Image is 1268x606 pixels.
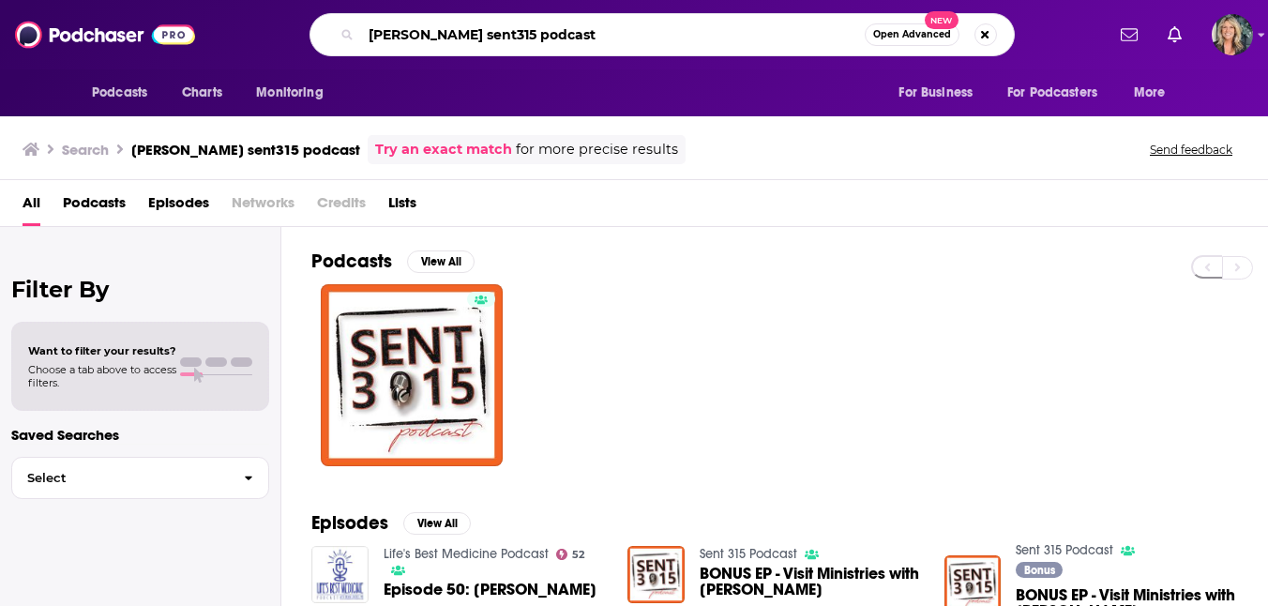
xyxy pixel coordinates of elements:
button: Show profile menu [1212,14,1253,55]
span: Select [12,472,229,484]
div: Search podcasts, credits, & more... [309,13,1015,56]
button: open menu [995,75,1125,111]
span: for more precise results [516,139,678,160]
a: Show notifications dropdown [1113,19,1145,51]
a: 52 [556,549,585,560]
img: Episode 50: Kevin Miller [311,546,369,603]
a: EpisodesView All [311,511,471,535]
span: New [925,11,959,29]
button: open menu [885,75,996,111]
a: Podcasts [63,188,126,226]
span: Networks [232,188,294,226]
a: BONUS EP - Visit Ministries with Jeremy Miller [700,566,922,598]
span: For Business [898,80,973,106]
h3: [PERSON_NAME] sent315 podcast [131,141,360,159]
button: View All [407,250,475,273]
button: Open AdvancedNew [865,23,959,46]
button: View All [403,512,471,535]
h2: Podcasts [311,250,392,273]
button: open menu [1121,75,1189,111]
span: Episode 50: [PERSON_NAME] [384,582,596,598]
a: Episodes [148,188,209,226]
span: More [1134,80,1166,106]
a: Life's Best Medicine Podcast [384,546,549,562]
span: Monitoring [256,80,323,106]
a: Sent 315 Podcast [1016,542,1113,558]
a: Show notifications dropdown [1160,19,1189,51]
span: Logged in as lisa.beech [1212,14,1253,55]
button: open menu [79,75,172,111]
span: BONUS EP - Visit Ministries with [PERSON_NAME] [700,566,922,598]
h2: Filter By [11,276,269,303]
span: Podcasts [92,80,147,106]
img: User Profile [1212,14,1253,55]
button: Select [11,457,269,499]
span: Credits [317,188,366,226]
a: Episode 50: Kevin Miller [384,582,596,598]
span: 52 [572,551,584,559]
a: Lists [388,188,416,226]
button: open menu [243,75,347,111]
a: Charts [170,75,234,111]
span: Charts [182,80,222,106]
p: Saved Searches [11,426,269,444]
img: Podchaser - Follow, Share and Rate Podcasts [15,17,195,53]
img: BONUS EP - Visit Ministries with Jeremy Miller [627,546,685,603]
button: Send feedback [1144,142,1238,158]
span: Want to filter your results? [28,344,176,357]
a: PodcastsView All [311,250,475,273]
span: Bonus [1024,565,1055,576]
h3: Search [62,141,109,159]
h2: Episodes [311,511,388,535]
a: Sent 315 Podcast [700,546,797,562]
span: For Podcasters [1007,80,1097,106]
input: Search podcasts, credits, & more... [361,20,865,50]
span: Choose a tab above to access filters. [28,363,176,389]
a: All [23,188,40,226]
span: Open Advanced [873,30,951,39]
a: Try an exact match [375,139,512,160]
